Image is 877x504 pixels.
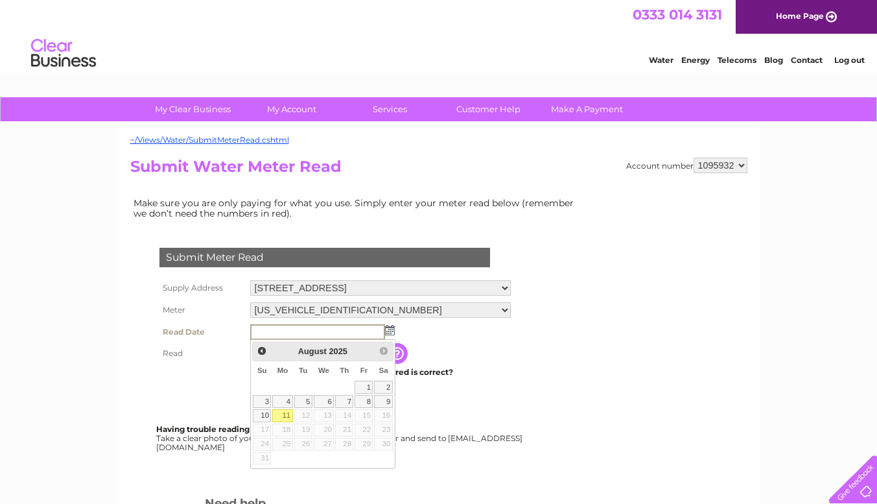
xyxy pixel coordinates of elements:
input: Information [387,343,410,364]
th: Read [156,343,247,364]
span: Prev [257,346,267,356]
th: Meter [156,299,247,321]
a: 8 [355,395,373,408]
div: Account number [626,158,747,173]
a: Water [649,55,673,65]
a: Contact [791,55,823,65]
span: Friday [360,366,368,374]
a: 2 [374,381,392,394]
a: Telecoms [718,55,756,65]
span: 2025 [329,346,347,356]
div: Take a clear photo of your readings, tell us which supply it's for and send to [EMAIL_ADDRESS][DO... [156,425,524,451]
a: Blog [764,55,783,65]
a: 0333 014 3131 [633,6,722,23]
img: logo.png [30,34,97,73]
div: Submit Meter Read [159,248,490,267]
th: Supply Address [156,277,247,299]
a: 3 [253,395,271,408]
a: Energy [681,55,710,65]
a: My Account [238,97,345,121]
td: Make sure you are only paying for what you use. Simply enter your meter read below (remember we d... [130,195,584,222]
span: Wednesday [318,366,329,374]
b: Having trouble reading your meter? [156,424,301,434]
h2: Submit Water Meter Read [130,158,747,182]
a: Make A Payment [533,97,640,121]
a: Prev [254,344,269,359]
a: 10 [253,409,271,422]
td: Are you sure the read you have entered is correct? [247,364,514,381]
div: Clear Business is a trading name of Verastar Limited (registered in [GEOGRAPHIC_DATA] No. 3667643... [133,7,745,63]
span: Thursday [340,366,349,374]
a: 7 [335,395,353,408]
a: 1 [355,381,373,394]
span: August [298,346,327,356]
span: Tuesday [299,366,307,374]
a: 9 [374,395,392,408]
a: ~/Views/Water/SubmitMeterRead.cshtml [130,135,289,145]
a: Customer Help [435,97,542,121]
th: Read Date [156,321,247,343]
span: Sunday [257,366,267,374]
img: ... [385,325,395,335]
a: 4 [272,395,292,408]
a: 11 [272,409,292,422]
a: Services [336,97,443,121]
a: 5 [294,395,312,408]
span: Monday [277,366,288,374]
a: 6 [314,395,334,408]
a: Log out [834,55,865,65]
a: My Clear Business [139,97,246,121]
span: Saturday [379,366,388,374]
